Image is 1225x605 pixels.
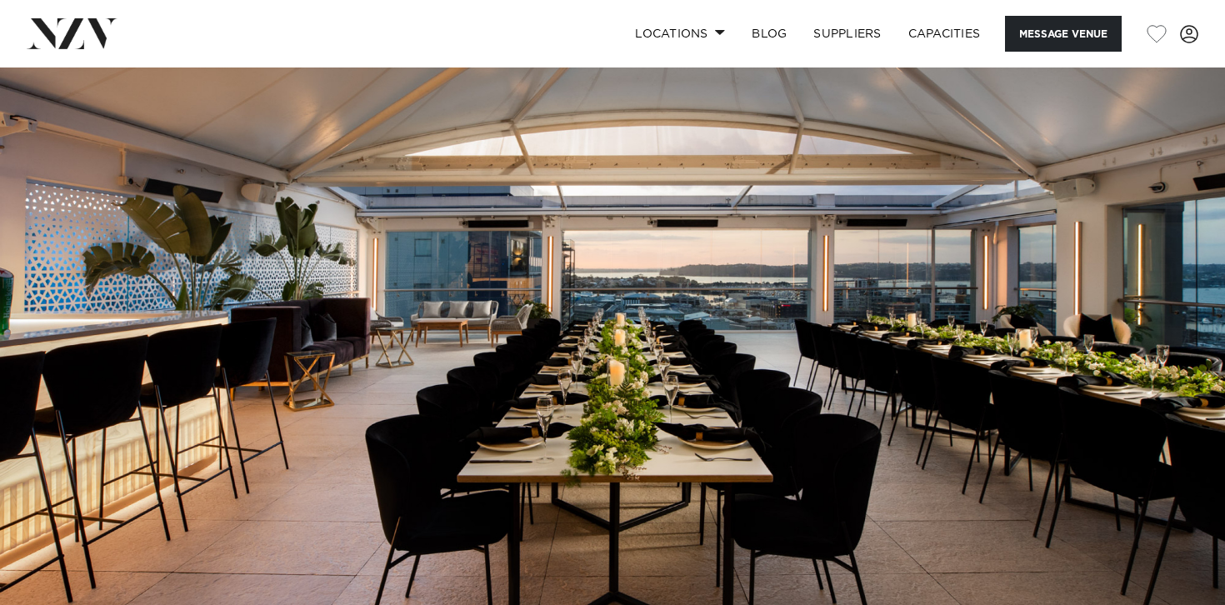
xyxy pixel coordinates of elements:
[800,16,894,52] a: SUPPLIERS
[1005,16,1122,52] button: Message Venue
[27,18,117,48] img: nzv-logo.png
[738,16,800,52] a: BLOG
[622,16,738,52] a: Locations
[895,16,994,52] a: Capacities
